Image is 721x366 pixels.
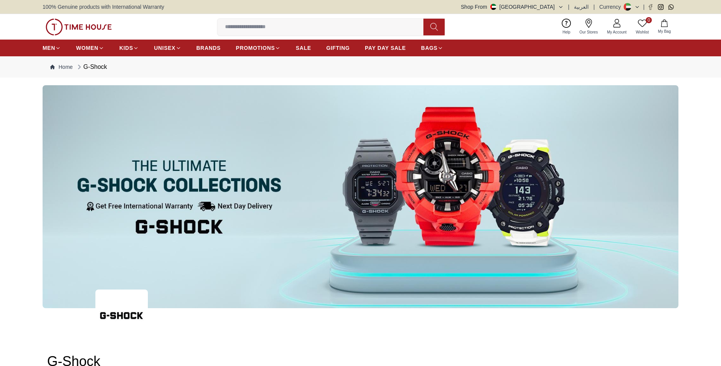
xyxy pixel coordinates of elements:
a: PAY DAY SALE [365,41,406,55]
a: Help [558,17,575,37]
span: KIDS [119,44,133,52]
span: | [643,3,645,11]
span: BRANDS [196,44,221,52]
span: MEN [43,44,55,52]
a: WOMEN [76,41,104,55]
div: G-Shock [76,62,107,72]
a: 0Wishlist [631,17,653,37]
span: 0 [646,17,652,23]
div: Currency [599,3,624,11]
img: ... [43,85,678,308]
button: My Bag [653,18,675,36]
span: | [568,3,570,11]
a: SALE [296,41,311,55]
a: UNISEX [154,41,181,55]
a: Facebook [648,4,653,10]
span: 100% Genuine products with International Warranty [43,3,164,11]
a: KIDS [119,41,139,55]
a: Instagram [658,4,664,10]
a: BAGS [421,41,443,55]
a: Our Stores [575,17,602,37]
span: Help [559,29,574,35]
img: ... [46,19,112,35]
button: Shop From[GEOGRAPHIC_DATA] [461,3,564,11]
span: | [593,3,595,11]
a: MEN [43,41,61,55]
span: PAY DAY SALE [365,44,406,52]
span: My Bag [655,29,674,34]
a: Whatsapp [668,4,674,10]
a: Home [50,63,73,71]
span: My Account [604,29,630,35]
span: BAGS [421,44,437,52]
img: United Arab Emirates [490,4,496,10]
span: Wishlist [633,29,652,35]
a: GIFTING [326,41,350,55]
img: ... [95,290,148,342]
span: WOMEN [76,44,98,52]
a: BRANDS [196,41,221,55]
span: Our Stores [577,29,601,35]
nav: Breadcrumb [43,56,678,78]
span: SALE [296,44,311,52]
a: PROMOTIONS [236,41,281,55]
span: UNISEX [154,44,175,52]
span: GIFTING [326,44,350,52]
button: العربية [574,3,589,11]
span: PROMOTIONS [236,44,275,52]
